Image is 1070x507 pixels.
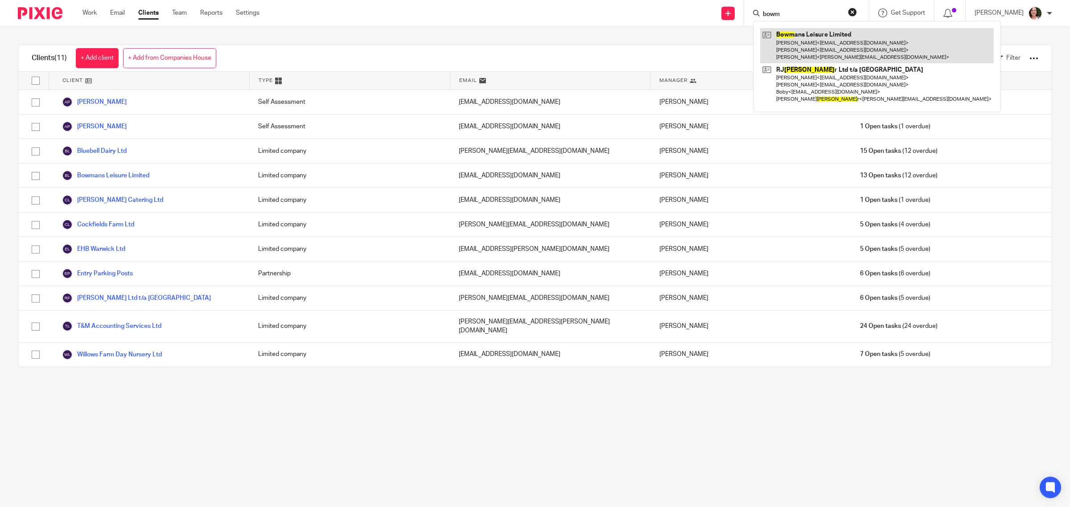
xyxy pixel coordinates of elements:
[650,237,851,261] div: [PERSON_NAME]
[860,171,938,180] span: (12 overdue)
[62,170,149,181] a: Bowmans Leisure Limited
[62,219,134,230] a: Cockfields Farm Ltd
[18,7,62,19] img: Pixie
[62,321,73,331] img: svg%3E
[450,188,650,212] div: [EMAIL_ADDRESS][DOMAIN_NAME]
[650,139,851,163] div: [PERSON_NAME]
[62,349,162,360] a: Willows Farm Day Nursery Ltd
[1006,55,1021,61] span: Filter
[62,195,163,205] a: [PERSON_NAME] Catering Ltd
[62,244,125,254] a: EHB Warwick Ltd
[650,311,851,342] div: [PERSON_NAME]
[860,269,930,278] span: (6 overdue)
[860,147,901,155] span: 15 Open tasks
[62,195,73,205] img: svg%3E
[659,77,687,84] span: Manager
[76,48,119,68] a: + Add client
[450,286,650,310] div: [PERSON_NAME][EMAIL_ADDRESS][DOMAIN_NAME]
[62,268,133,279] a: Entry Parking Posts
[450,213,650,237] div: [PERSON_NAME][EMAIL_ADDRESS][DOMAIN_NAME]
[650,188,851,212] div: [PERSON_NAME]
[110,8,125,17] a: Email
[172,8,187,17] a: Team
[860,122,897,131] span: 1 Open tasks
[860,322,901,331] span: 24 Open tasks
[236,8,259,17] a: Settings
[62,321,161,331] a: T&M Accounting Services Ltd
[249,90,450,114] div: Self Assessment
[62,97,73,107] img: svg%3E
[860,294,897,303] span: 6 Open tasks
[975,8,1024,17] p: [PERSON_NAME]
[860,245,897,253] span: 5 Open tasks
[650,262,851,286] div: [PERSON_NAME]
[62,268,73,279] img: svg%3E
[450,90,650,114] div: [EMAIL_ADDRESS][DOMAIN_NAME]
[650,90,851,114] div: [PERSON_NAME]
[450,262,650,286] div: [EMAIL_ADDRESS][DOMAIN_NAME]
[891,10,925,16] span: Get Support
[249,188,450,212] div: Limited company
[62,244,73,254] img: svg%3E
[860,322,938,331] span: (24 overdue)
[860,196,930,204] span: (1 overdue)
[1028,6,1042,20] img: me.jpg
[62,121,127,132] a: [PERSON_NAME]
[450,164,650,188] div: [EMAIL_ADDRESS][DOMAIN_NAME]
[62,293,73,303] img: svg%3E
[54,54,67,61] span: (11)
[82,8,97,17] a: Work
[249,286,450,310] div: Limited company
[249,262,450,286] div: Partnership
[860,350,930,359] span: (5 overdue)
[860,220,897,229] span: 5 Open tasks
[249,343,450,367] div: Limited company
[848,8,857,16] button: Clear
[650,164,851,188] div: [PERSON_NAME]
[860,220,930,229] span: (4 overdue)
[650,213,851,237] div: [PERSON_NAME]
[860,122,930,131] span: (1 overdue)
[249,311,450,342] div: Limited company
[450,311,650,342] div: [PERSON_NAME][EMAIL_ADDRESS][PERSON_NAME][DOMAIN_NAME]
[62,293,211,303] a: [PERSON_NAME] Ltd t/a [GEOGRAPHIC_DATA]
[860,147,938,155] span: (12 overdue)
[62,146,127,156] a: Bluebell Dairy Ltd
[32,53,67,63] h1: Clients
[62,170,73,181] img: svg%3E
[138,8,159,17] a: Clients
[259,77,273,84] span: Type
[62,77,83,84] span: Client
[200,8,222,17] a: Reports
[860,350,897,359] span: 7 Open tasks
[62,121,73,132] img: svg%3E
[450,114,650,139] div: [EMAIL_ADDRESS][DOMAIN_NAME]
[450,343,650,367] div: [EMAIL_ADDRESS][DOMAIN_NAME]
[650,343,851,367] div: [PERSON_NAME]
[249,213,450,237] div: Limited company
[62,97,127,107] a: [PERSON_NAME]
[860,171,901,180] span: 13 Open tasks
[249,114,450,139] div: Self Assessment
[62,219,73,230] img: svg%3E
[249,164,450,188] div: Limited company
[860,294,930,303] span: (5 overdue)
[650,286,851,310] div: [PERSON_NAME]
[459,77,477,84] span: Email
[450,237,650,261] div: [EMAIL_ADDRESS][PERSON_NAME][DOMAIN_NAME]
[762,11,842,19] input: Search
[27,72,44,89] input: Select all
[249,237,450,261] div: Limited company
[450,139,650,163] div: [PERSON_NAME][EMAIL_ADDRESS][DOMAIN_NAME]
[249,139,450,163] div: Limited company
[62,349,73,360] img: svg%3E
[860,245,930,253] span: (5 overdue)
[650,114,851,139] div: [PERSON_NAME]
[62,146,73,156] img: svg%3E
[860,196,897,204] span: 1 Open tasks
[860,269,897,278] span: 6 Open tasks
[123,48,216,68] a: + Add from Companies House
